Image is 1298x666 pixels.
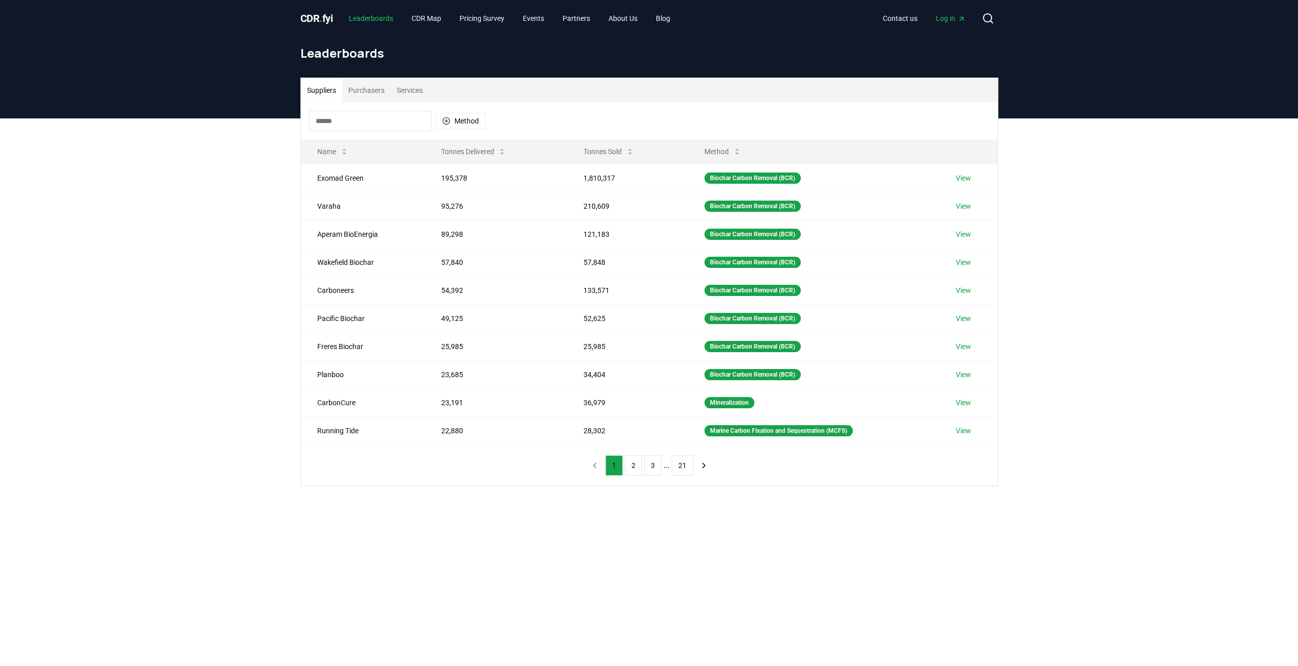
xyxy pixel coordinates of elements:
[936,13,965,23] span: Log in
[567,360,688,388] td: 34,404
[956,341,971,352] a: View
[300,45,998,61] h1: Leaderboards
[391,78,429,103] button: Services
[875,9,926,28] a: Contact us
[567,220,688,248] td: 121,183
[301,360,425,388] td: Planboo
[704,341,801,352] div: Biochar Carbon Removal (BCR)
[424,220,567,248] td: 89,298
[554,9,598,28] a: Partners
[424,388,567,416] td: 23,191
[424,360,567,388] td: 23,685
[644,455,661,476] button: 3
[567,248,688,276] td: 57,848
[424,332,567,360] td: 25,985
[424,416,567,445] td: 22,880
[567,332,688,360] td: 25,985
[704,257,801,268] div: Biochar Carbon Removal (BCR)
[956,313,971,324] a: View
[309,141,357,162] button: Name
[625,455,642,476] button: 2
[672,455,693,476] button: 21
[424,248,567,276] td: 57,840
[300,12,333,24] span: CDR fyi
[956,285,971,295] a: View
[301,78,342,103] button: Suppliers
[424,164,567,192] td: 195,378
[424,276,567,304] td: 54,392
[704,425,853,436] div: Marine Carbon Fixation and Sequestration (MCFS)
[567,416,688,445] td: 28,302
[648,9,678,28] a: Blog
[301,192,425,220] td: Varaha
[696,141,749,162] button: Method
[567,388,688,416] td: 36,979
[956,426,971,436] a: View
[424,304,567,332] td: 49,125
[301,248,425,276] td: Wakefield Biochar
[301,332,425,360] td: Freres Biochar
[956,229,971,239] a: View
[704,229,801,240] div: Biochar Carbon Removal (BCR)
[704,285,801,296] div: Biochar Carbon Removal (BCR)
[515,9,552,28] a: Events
[956,257,971,267] a: View
[956,369,971,380] a: View
[664,459,670,472] li: ...
[695,455,712,476] button: next page
[300,11,333,26] a: CDR.fyi
[956,398,971,408] a: View
[704,313,801,324] div: Biochar Carbon Removal (BCR)
[567,192,688,220] td: 210,609
[575,141,642,162] button: Tonnes Sold
[704,369,801,380] div: Biochar Carbon Removal (BCR)
[301,416,425,445] td: Running Tide
[451,9,513,28] a: Pricing Survey
[403,9,449,28] a: CDR Map
[956,173,971,183] a: View
[319,12,322,24] span: .
[875,9,974,28] nav: Main
[432,141,514,162] button: Tonnes Delivered
[301,164,425,192] td: Exomad Green
[704,172,801,184] div: Biochar Carbon Removal (BCR)
[704,201,801,212] div: Biochar Carbon Removal (BCR)
[436,113,486,129] button: Method
[928,9,974,28] a: Log in
[301,276,425,304] td: Carboneers
[301,220,425,248] td: Aperam BioEnergia
[600,9,646,28] a: About Us
[605,455,623,476] button: 1
[301,304,425,332] td: Pacific Biochar
[341,9,401,28] a: Leaderboards
[567,276,688,304] td: 133,571
[567,304,688,332] td: 52,625
[301,388,425,416] td: CarbonCure
[956,201,971,211] a: View
[341,9,678,28] nav: Main
[342,78,391,103] button: Purchasers
[424,192,567,220] td: 95,276
[704,397,754,408] div: Mineralization
[567,164,688,192] td: 1,810,317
